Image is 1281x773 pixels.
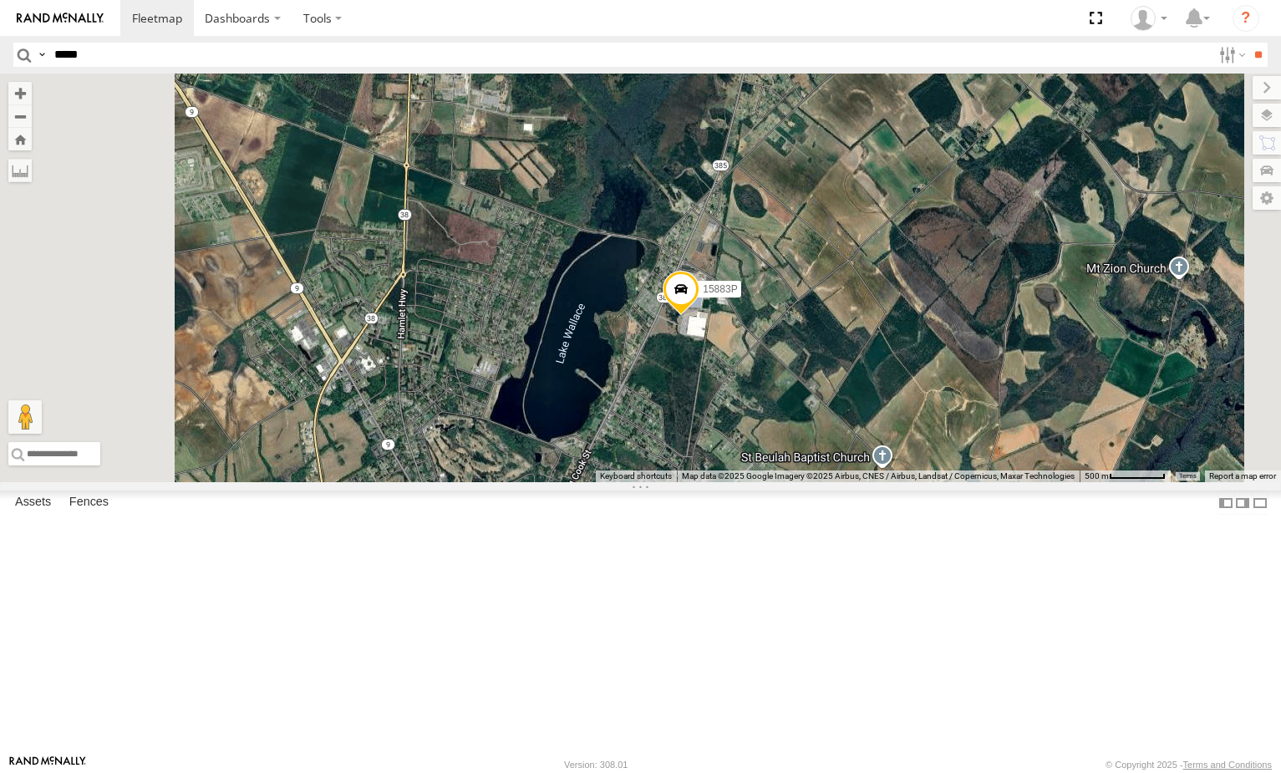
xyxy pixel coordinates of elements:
[1217,491,1234,515] label: Dock Summary Table to the Left
[1085,471,1109,481] span: 500 m
[1080,470,1171,482] button: Map Scale: 500 m per 64 pixels
[564,760,628,770] div: Version: 308.01
[600,470,672,482] button: Keyboard shortcuts
[682,471,1075,481] span: Map data ©2025 Google Imagery ©2025 Airbus, CNES / Airbus, Landsat / Copernicus, Maxar Technologies
[7,491,59,515] label: Assets
[703,283,737,295] span: 15883P
[1183,760,1272,770] a: Terms and Conditions
[1234,491,1251,515] label: Dock Summary Table to the Right
[1212,43,1248,67] label: Search Filter Options
[1252,491,1268,515] label: Hide Summary Table
[1253,186,1281,210] label: Map Settings
[1106,760,1272,770] div: © Copyright 2025 -
[8,128,32,150] button: Zoom Home
[1179,473,1197,480] a: Terms (opens in new tab)
[8,159,32,182] label: Measure
[1209,471,1276,481] a: Report a map error
[8,82,32,104] button: Zoom in
[9,756,86,773] a: Visit our Website
[61,491,117,515] label: Fences
[1233,5,1259,32] i: ?
[1125,6,1173,31] div: Paul Withrow
[17,13,104,24] img: rand-logo.svg
[35,43,48,67] label: Search Query
[8,104,32,128] button: Zoom out
[8,400,42,434] button: Drag Pegman onto the map to open Street View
